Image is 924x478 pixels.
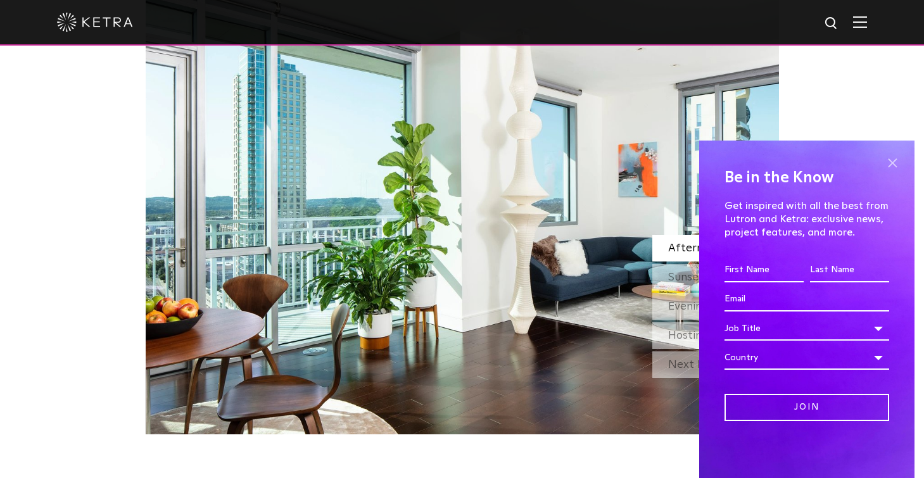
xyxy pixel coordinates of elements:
p: Get inspired with all the best from Lutron and Ketra: exclusive news, project features, and more. [725,199,889,239]
h4: Be in the Know [725,166,889,190]
input: First Name [725,258,804,282]
img: search icon [824,16,840,32]
input: Join [725,394,889,421]
div: Country [725,346,889,370]
input: Email [725,287,889,311]
img: ketra-logo-2019-white [57,13,133,32]
input: Last Name [810,258,889,282]
img: Hamburger%20Nav.svg [853,16,867,28]
span: Sunset [668,272,704,283]
span: Hosting [668,330,709,341]
div: Job Title [725,317,889,341]
span: Evening [668,301,709,312]
div: Next Room [652,351,779,378]
span: Afternoon [668,242,722,254]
